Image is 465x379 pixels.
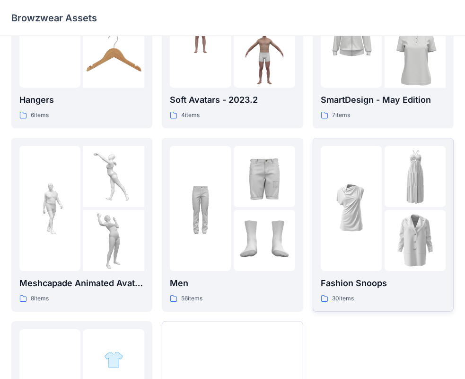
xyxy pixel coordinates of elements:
p: Fashion Snoops [321,277,446,290]
img: folder 3 [385,210,446,271]
p: 56 items [181,294,202,304]
p: Hangers [19,93,144,107]
p: 6 items [31,110,49,120]
img: folder 2 [234,146,295,207]
p: Soft Avatars - 2023.2 [170,93,295,107]
img: folder 3 [234,210,295,271]
p: 30 items [332,294,354,304]
img: folder 2 [83,146,144,207]
img: folder 3 [83,210,144,271]
a: folder 1folder 2folder 3Meshcapade Animated Avatars8items [11,138,152,312]
p: 7 items [332,110,350,120]
img: folder 3 [83,27,144,88]
img: folder 2 [104,350,123,370]
a: folder 1folder 2folder 3Fashion Snoops30items [313,138,454,312]
p: Browzwear Assets [11,11,97,25]
p: 8 items [31,294,49,304]
p: 4 items [181,110,200,120]
img: folder 2 [385,146,446,207]
p: Meshcapade Animated Avatars [19,277,144,290]
a: folder 1folder 2folder 3Men56items [162,138,303,312]
img: folder 1 [19,178,80,239]
img: folder 1 [170,178,231,239]
img: folder 3 [385,11,446,103]
p: SmartDesign - May Edition [321,93,446,107]
p: Men [170,277,295,290]
img: folder 3 [234,27,295,88]
img: folder 1 [321,178,382,239]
